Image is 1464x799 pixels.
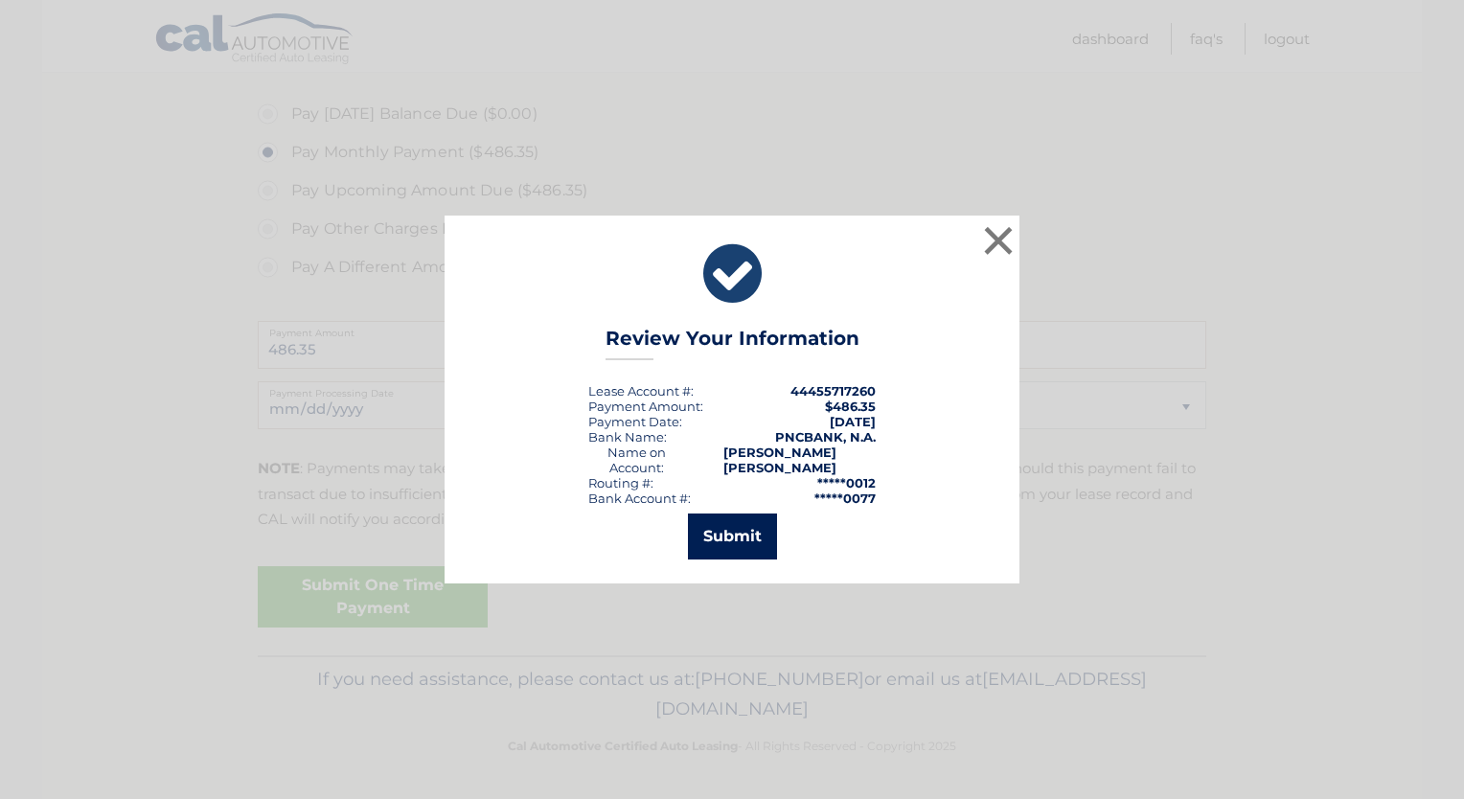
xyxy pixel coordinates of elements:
[825,399,876,414] span: $486.35
[979,221,1018,260] button: ×
[790,383,876,399] strong: 44455717260
[688,514,777,559] button: Submit
[588,399,703,414] div: Payment Amount:
[588,429,667,445] div: Bank Name:
[606,327,859,360] h3: Review Your Information
[588,445,685,475] div: Name on Account:
[830,414,876,429] span: [DATE]
[723,445,836,475] strong: [PERSON_NAME] [PERSON_NAME]
[775,429,876,445] strong: PNCBANK, N.A.
[588,491,691,506] div: Bank Account #:
[588,414,682,429] div: :
[588,414,679,429] span: Payment Date
[588,383,694,399] div: Lease Account #:
[588,475,653,491] div: Routing #:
